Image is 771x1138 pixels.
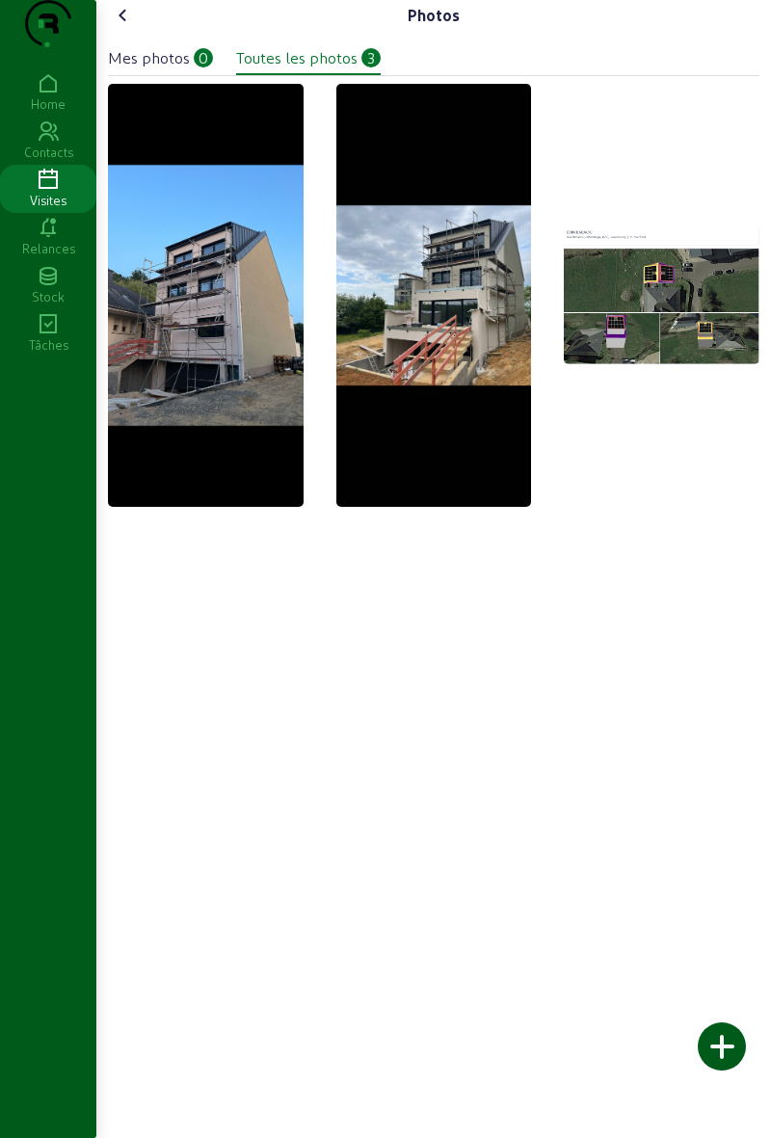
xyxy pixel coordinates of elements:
[236,46,358,69] div: Toutes les photos
[408,4,460,27] div: Photos
[108,84,304,507] img: 2025%2000_00_00_b6b34e8a-eb1c-4cb3-9a39-32d64ae70b94.png
[564,225,759,364] img: Capture%20d'%C3%A9cran%202024-10-07%20135358.png
[336,84,532,507] img: 2025%2000_00_00_c4fef6b7-38b9-4d5f-98d0-2207f57756a9.png
[194,48,213,67] div: 0
[361,48,381,67] div: 3
[108,46,190,69] div: Mes photos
